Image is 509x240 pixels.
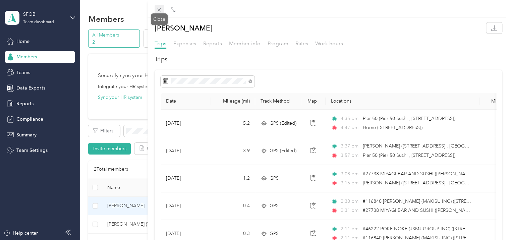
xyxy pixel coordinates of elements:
[173,40,196,47] span: Expenses
[326,93,480,110] th: Locations
[340,142,359,150] span: 3:37 pm
[211,137,255,165] td: 3.9
[155,55,502,64] h2: Trips
[161,165,211,192] td: [DATE]
[270,175,279,182] span: GPS
[211,110,255,137] td: 5.2
[340,152,359,159] span: 3:57 pm
[270,120,296,127] span: GPS (Edited)
[161,192,211,220] td: [DATE]
[340,179,359,187] span: 3:15 pm
[340,225,359,233] span: 2:11 pm
[363,226,497,232] span: #46222 POKE NOKE (JSMJ GROUP INC) ([STREET_ADDRESS])
[302,93,326,110] th: Map
[270,202,279,209] span: GPS
[471,202,509,240] iframe: Everlance-gr Chat Button Frame
[363,198,498,204] span: #116840 [PERSON_NAME] (MAKISU INC) ([STREET_ADDRESS])
[151,13,168,25] div: Close
[211,192,255,220] td: 0.4
[340,198,359,205] span: 2:30 pm
[340,170,359,178] span: 3:08 pm
[211,165,255,192] td: 1.2
[155,22,213,34] p: [PERSON_NAME]
[270,147,296,155] span: GPS (Edited)
[229,40,261,47] span: Member info
[203,40,222,47] span: Reports
[270,230,279,237] span: GPS
[340,207,359,214] span: 2:31 pm
[340,115,359,122] span: 4:35 pm
[268,40,288,47] span: Program
[211,93,255,110] th: Mileage (mi)
[155,40,166,47] span: Trips
[161,137,211,165] td: [DATE]
[255,93,302,110] th: Track Method
[161,110,211,137] td: [DATE]
[295,40,308,47] span: Rates
[340,124,359,131] span: 4:47 pm
[363,116,455,121] span: Pier 50 (Pier 50 Sushi , [STREET_ADDRESS])
[363,125,422,130] span: Home ([STREET_ADDRESS])
[315,40,343,47] span: Work hours
[363,153,455,158] span: Pier 50 (Pier 50 Sushi , [STREET_ADDRESS])
[161,93,211,110] th: Date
